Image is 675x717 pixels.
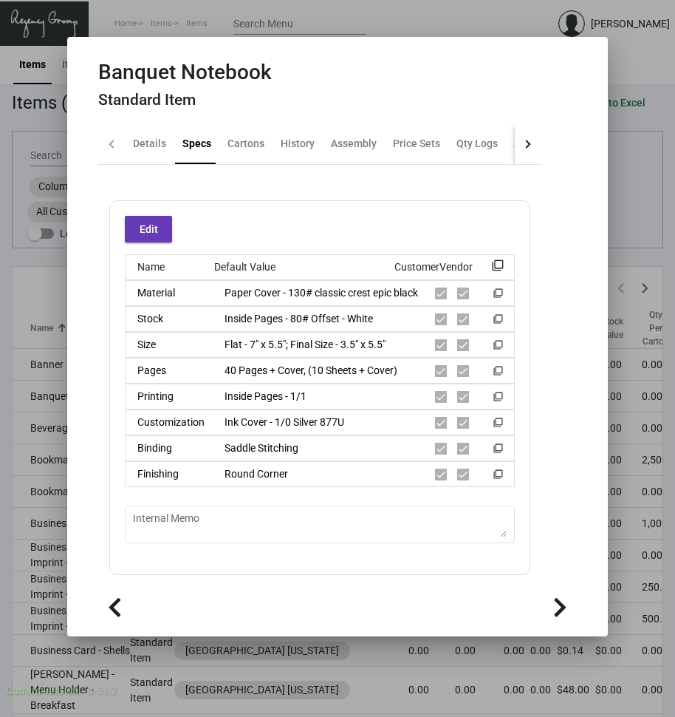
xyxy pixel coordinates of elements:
[492,264,504,276] mat-icon: filter_none
[281,136,315,152] div: History
[493,395,503,404] mat-icon: filter_none
[87,683,117,699] div: 0.51.2
[98,91,272,109] h4: Standard Item
[493,291,503,301] mat-icon: filter_none
[133,136,166,152] div: Details
[439,259,473,275] div: Vendor
[126,259,202,275] div: Name
[393,136,440,152] div: Price Sets
[493,369,503,378] mat-icon: filter_none
[227,136,264,152] div: Cartons
[98,60,272,85] h2: Banquet Notebook
[6,683,81,699] div: Current version:
[202,259,394,275] div: Default Value
[182,136,211,152] div: Specs
[493,446,503,456] mat-icon: filter_none
[493,343,503,353] mat-icon: filter_none
[493,421,503,430] mat-icon: filter_none
[394,259,439,275] div: Customer
[125,216,172,242] button: Edit
[493,472,503,482] mat-icon: filter_none
[331,136,377,152] div: Assembly
[493,317,503,327] mat-icon: filter_none
[140,223,158,235] span: Edit
[456,136,498,152] div: Qty Logs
